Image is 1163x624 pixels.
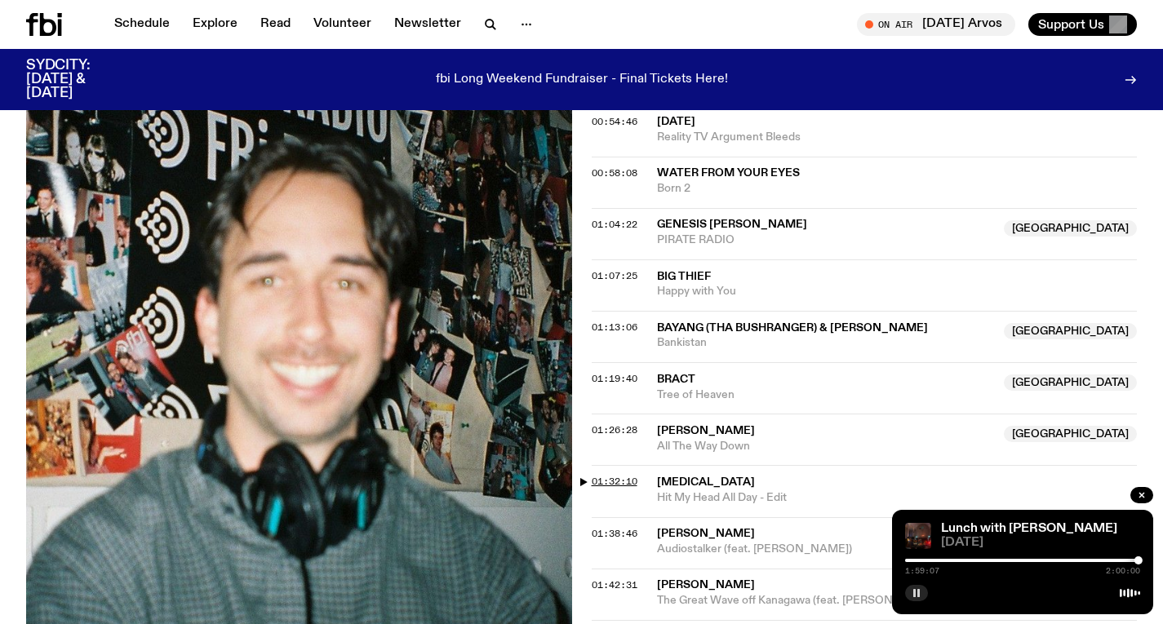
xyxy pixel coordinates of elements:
span: The Great Wave off Kanagawa (feat. [PERSON_NAME], [PERSON_NAME] [PERSON_NAME] & [PERSON_NAME]) [657,593,995,609]
button: 01:26:28 [592,426,637,435]
span: [PERSON_NAME] [657,425,755,436]
h3: SYDCITY: [DATE] & [DATE] [26,59,131,100]
button: 01:42:31 [592,581,637,590]
button: 01:07:25 [592,272,637,281]
span: 01:26:28 [592,423,637,436]
button: 00:54:46 [592,117,637,126]
span: BRACT [657,374,695,385]
span: 01:13:06 [592,321,637,334]
span: Happy with You [657,284,1138,299]
button: 01:04:22 [592,220,637,229]
span: 01:19:40 [592,372,637,385]
span: [GEOGRAPHIC_DATA] [1004,374,1137,391]
span: [GEOGRAPHIC_DATA] [1004,220,1137,237]
span: Support Us [1038,17,1104,32]
span: [DATE] [657,116,695,127]
span: [GEOGRAPHIC_DATA] [1004,426,1137,442]
span: [PERSON_NAME] [657,528,755,539]
button: 00:58:08 [592,169,637,178]
span: Water From Your Eyes [657,167,800,179]
span: [DATE] [941,537,1140,549]
span: [GEOGRAPHIC_DATA] [1004,323,1137,339]
button: 01:38:46 [592,529,637,538]
span: 01:42:31 [592,578,637,591]
span: [MEDICAL_DATA] [657,476,755,488]
span: 00:58:08 [592,166,637,179]
span: 01:07:25 [592,269,637,282]
span: All The Way Down [657,439,995,454]
span: BAYANG (tha Bushranger) & [PERSON_NAME] [657,322,928,334]
a: Schedule [104,13,180,36]
span: Tree of Heaven [657,387,995,403]
span: Born 2 [657,181,1138,197]
a: Lunch with [PERSON_NAME] [941,522,1117,535]
a: Volunteer [304,13,381,36]
span: 01:38:46 [592,527,637,540]
span: 1:59:07 [905,567,939,575]
span: Genesis [PERSON_NAME] [657,219,807,230]
span: 2:00:00 [1106,567,1140,575]
p: fbi Long Weekend Fundraiser - Final Tickets Here! [436,73,728,87]
span: Big Thief [657,271,711,282]
a: Newsletter [384,13,471,36]
span: Bankistan [657,335,995,351]
button: Support Us [1028,13,1137,36]
button: 01:32:10 [592,477,637,486]
span: Reality TV Argument Bleeds [657,130,1138,145]
button: 01:13:06 [592,323,637,332]
span: 01:04:22 [592,218,637,231]
span: PIRATE RADIO [657,232,995,248]
span: 00:54:46 [592,115,637,128]
span: Hit My Head All Day - Edit [657,490,1138,506]
a: Explore [183,13,247,36]
button: On Air[DATE] Arvos [857,13,1015,36]
button: 01:19:40 [592,374,637,383]
span: [PERSON_NAME] [657,579,755,591]
span: 01:32:10 [592,475,637,488]
a: Read [251,13,300,36]
span: Audiostalker (feat. [PERSON_NAME]) [657,542,1138,557]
